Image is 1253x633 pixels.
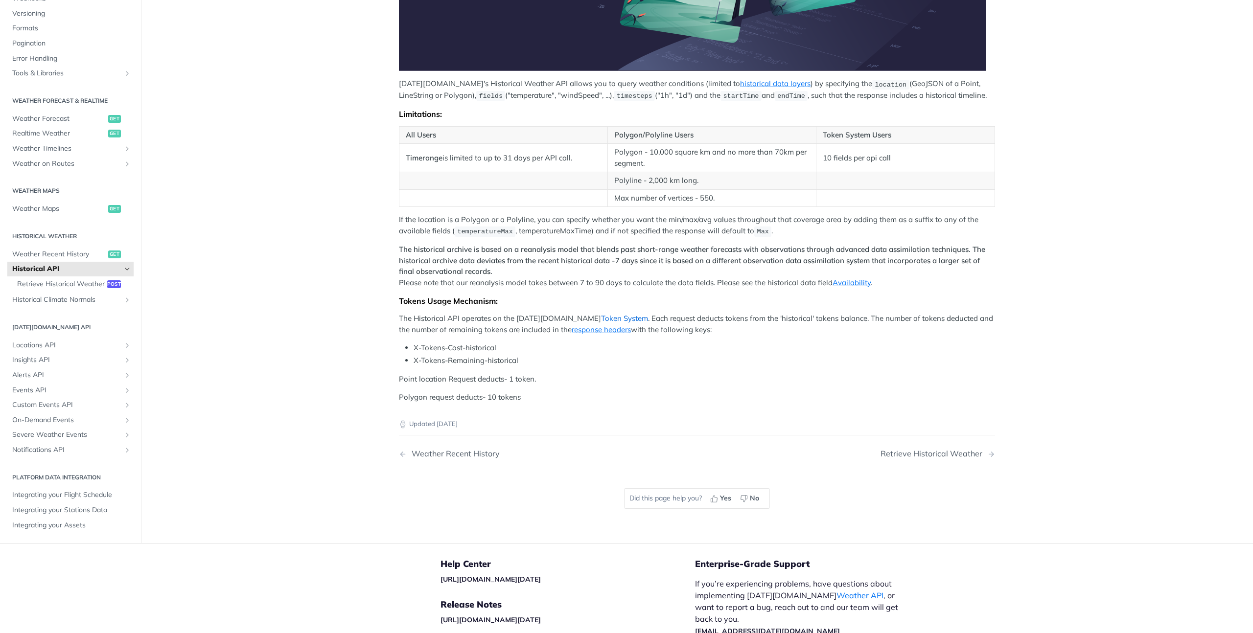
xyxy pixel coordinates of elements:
nav: Pagination Controls [399,439,995,468]
p: [DATE][DOMAIN_NAME]'s Historical Weather API allows you to query weather conditions (limited to )... [399,78,995,101]
span: startTime [723,92,759,100]
span: get [108,205,121,213]
span: Retrieve Historical Weather [17,279,105,289]
a: Integrating your Stations Data [7,503,134,518]
td: is limited to up to 31 days per API call. [399,144,608,172]
button: Show subpages for Tools & Libraries [123,69,131,77]
div: Retrieve Historical Weather [881,449,987,458]
span: Integrating your Stations Data [12,505,131,515]
button: Show subpages for Insights API [123,356,131,364]
button: Show subpages for Notifications API [123,446,131,454]
h2: Platform DATA integration [7,473,134,481]
span: No [750,493,759,503]
span: Historical Climate Normals [12,295,121,305]
h2: [DATE][DOMAIN_NAME] API [7,323,134,332]
span: temperatureMax [457,228,512,235]
span: get [108,130,121,137]
h5: Release Notes [441,599,695,610]
div: Did this page help you? [624,488,770,509]
a: On-Demand EventsShow subpages for On-Demand Events [7,412,134,427]
span: Custom Events API [12,400,121,410]
a: response headers [572,325,631,334]
a: Availability [833,278,871,287]
a: [URL][DOMAIN_NAME][DATE] [441,615,541,624]
span: Formats [12,23,131,33]
a: Formats [7,21,134,36]
button: Show subpages for Weather on Routes [123,159,131,167]
span: Integrating your Assets [12,520,131,530]
span: Historical API [12,264,121,274]
a: Events APIShow subpages for Events API [7,383,134,397]
span: Weather Maps [12,204,106,214]
a: Severe Weather EventsShow subpages for Severe Weather Events [7,428,134,442]
div: Weather Recent History [407,449,500,458]
a: Weather API [836,590,883,600]
p: The Historical API operates on the [DATE][DOMAIN_NAME] . Each request deducts tokens from the 'hi... [399,313,995,335]
a: Versioning [7,6,134,21]
p: Updated [DATE] [399,419,995,429]
th: All Users [399,126,608,144]
h2: Historical Weather [7,231,134,240]
a: Weather TimelinesShow subpages for Weather Timelines [7,141,134,156]
a: Weather Forecastget [7,111,134,126]
a: Retrieve Historical Weatherpost [12,276,134,291]
span: Pagination [12,39,131,48]
span: Versioning [12,9,131,19]
a: [URL][DOMAIN_NAME][DATE] [441,575,541,584]
span: Integrating your Flight Schedule [12,490,131,500]
span: Weather Forecast [12,113,106,123]
button: Show subpages for On-Demand Events [123,416,131,424]
span: Locations API [12,340,121,350]
li: X-Tokens-Cost-historical [414,342,995,354]
span: timesteps [617,92,652,100]
a: Alerts APIShow subpages for Alerts API [7,368,134,383]
span: Max [757,228,769,235]
a: Tools & LibrariesShow subpages for Tools & Libraries [7,66,134,81]
span: Tools & Libraries [12,68,121,78]
a: Integrating your Assets [7,518,134,532]
span: get [108,250,121,258]
th: Token System Users [816,126,995,144]
a: Previous Page: Weather Recent History [399,449,654,458]
a: Pagination [7,36,134,51]
a: Error Handling [7,51,134,66]
div: Tokens Usage Mechanism: [399,296,995,306]
span: Insights API [12,355,121,365]
span: On-Demand Events [12,415,121,425]
span: Severe Weather Events [12,430,121,440]
a: Insights APIShow subpages for Insights API [7,353,134,367]
a: Next Page: Retrieve Historical Weather [881,449,995,458]
p: If the location is a Polygon or a Polyline, you can specify whether you want the min/max/avg valu... [399,214,995,237]
a: Weather Mapsget [7,202,134,216]
button: Show subpages for Severe Weather Events [123,431,131,439]
strong: The historical archive is based on a reanalysis model that blends past short-range weather foreca... [399,245,985,276]
button: Show subpages for Locations API [123,341,131,349]
span: Notifications API [12,445,121,455]
span: fields [479,92,503,100]
h2: Weather Maps [7,186,134,195]
span: Weather on Routes [12,158,121,168]
span: Alerts API [12,370,121,380]
a: Historical Climate NormalsShow subpages for Historical Climate Normals [7,293,134,307]
h2: Weather Forecast & realtime [7,96,134,105]
li: X-Tokens-Remaining-historical [414,355,995,366]
span: endTime [777,92,805,100]
span: get [108,114,121,122]
span: location [875,81,906,88]
strong: Timerange [406,153,442,162]
span: Yes [720,493,731,503]
p: Polygon request deducts- 10 tokens [399,392,995,403]
a: Realtime Weatherget [7,126,134,141]
button: Hide subpages for Historical API [123,265,131,273]
button: Show subpages for Events API [123,386,131,394]
a: Notifications APIShow subpages for Notifications API [7,443,134,457]
button: Show subpages for Historical Climate Normals [123,296,131,304]
button: Yes [707,491,737,506]
button: Show subpages for Custom Events API [123,401,131,409]
h5: Enterprise-Grade Support [695,558,924,570]
p: Please note that our reanalysis model takes between 7 to 90 days to calculate the data fields. Pl... [399,244,995,288]
span: Error Handling [12,53,131,63]
a: Historical APIHide subpages for Historical API [7,262,134,276]
span: Weather Timelines [12,144,121,154]
a: Custom Events APIShow subpages for Custom Events API [7,398,134,412]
